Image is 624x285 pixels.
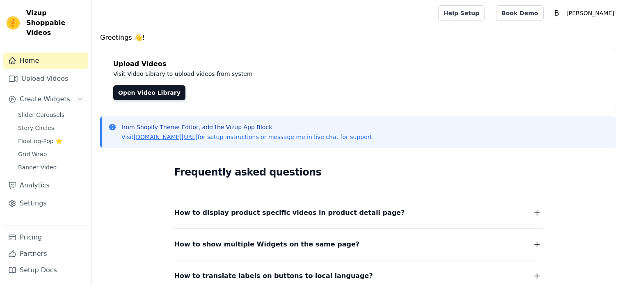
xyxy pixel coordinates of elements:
[100,33,616,43] h4: Greetings 👋!
[174,270,542,282] button: How to translate labels on buttons to local language?
[26,8,85,38] span: Vizup Shoppable Videos
[3,246,88,262] a: Partners
[18,124,54,132] span: Story Circles
[3,229,88,246] a: Pricing
[3,177,88,194] a: Analytics
[18,150,47,158] span: Grid Wrap
[18,163,57,171] span: Banner Video
[554,9,559,17] text: B
[174,164,542,180] h2: Frequently asked questions
[550,6,617,21] button: B [PERSON_NAME]
[563,6,617,21] p: [PERSON_NAME]
[174,207,542,219] button: How to display product specific videos in product detail page?
[13,109,88,121] a: Slider Carousels
[134,134,198,140] a: [DOMAIN_NAME][URL]
[113,69,481,79] p: Visit Video Library to upload videos from system
[13,122,88,134] a: Story Circles
[13,148,88,160] a: Grid Wrap
[438,5,485,21] a: Help Setup
[174,270,373,282] span: How to translate labels on buttons to local language?
[3,52,88,69] a: Home
[3,71,88,87] a: Upload Videos
[496,5,543,21] a: Book Demo
[18,137,62,145] span: Floating-Pop ⭐
[174,239,542,250] button: How to show multiple Widgets on the same page?
[3,91,88,107] button: Create Widgets
[113,59,603,69] h4: Upload Videos
[18,111,64,119] span: Slider Carousels
[20,94,70,104] span: Create Widgets
[3,195,88,212] a: Settings
[174,207,405,219] span: How to display product specific videos in product detail page?
[174,239,360,250] span: How to show multiple Widgets on the same page?
[121,123,374,131] p: from Shopify Theme Editor, add the Vizup App Block
[13,162,88,173] a: Banner Video
[113,85,185,100] a: Open Video Library
[7,16,20,30] img: Vizup
[13,135,88,147] a: Floating-Pop ⭐
[121,133,374,141] p: Visit for setup instructions or message me in live chat for support.
[3,262,88,278] a: Setup Docs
